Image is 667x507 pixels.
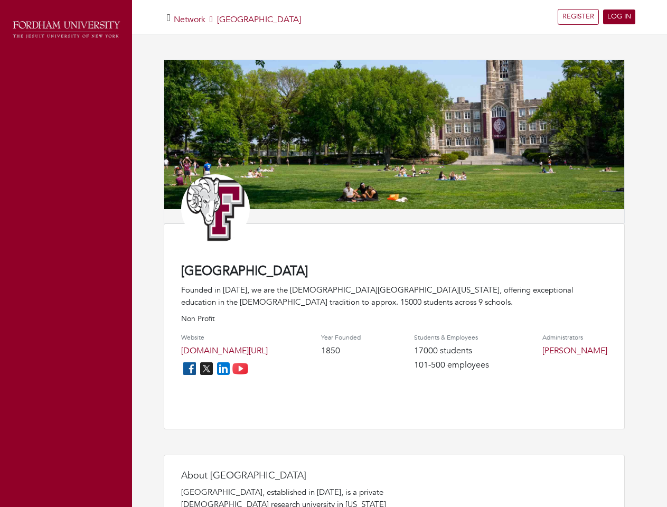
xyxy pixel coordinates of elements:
[174,14,205,25] a: Network
[232,360,249,377] img: youtube_icon-fc3c61c8c22f3cdcae68f2f17984f5f016928f0ca0694dd5da90beefb88aa45e.png
[414,346,489,356] h4: 17000 students
[542,345,607,356] a: [PERSON_NAME]
[181,345,268,356] a: [DOMAIN_NAME][URL]
[198,360,215,377] img: twitter_icon-7d0bafdc4ccc1285aa2013833b377ca91d92330db209b8298ca96278571368c9.png
[11,18,121,41] img: fordham_logo.png
[181,174,250,243] img: Athletic_Logo_Primary_Letter_Mark_1.jpg
[164,60,624,209] img: 683a5b8e835635248a5481166db1a0f398a14ab9.jpg
[181,284,607,308] div: Founded in [DATE], we are the [DEMOGRAPHIC_DATA][GEOGRAPHIC_DATA][US_STATE], offering exceptional...
[321,334,361,341] h4: Year Founded
[603,10,635,24] a: LOG IN
[181,360,198,377] img: facebook_icon-256f8dfc8812ddc1b8eade64b8eafd8a868ed32f90a8d2bb44f507e1979dbc24.png
[414,334,489,341] h4: Students & Employees
[174,15,301,25] h5: [GEOGRAPHIC_DATA]
[542,334,607,341] h4: Administrators
[181,470,392,482] h4: About [GEOGRAPHIC_DATA]
[181,264,607,279] h4: [GEOGRAPHIC_DATA]
[558,9,599,25] a: REGISTER
[181,334,268,341] h4: Website
[215,360,232,377] img: linkedin_icon-84db3ca265f4ac0988026744a78baded5d6ee8239146f80404fb69c9eee6e8e7.png
[414,360,489,370] h4: 101-500 employees
[321,346,361,356] h4: 1850
[181,313,607,324] p: Non Profit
